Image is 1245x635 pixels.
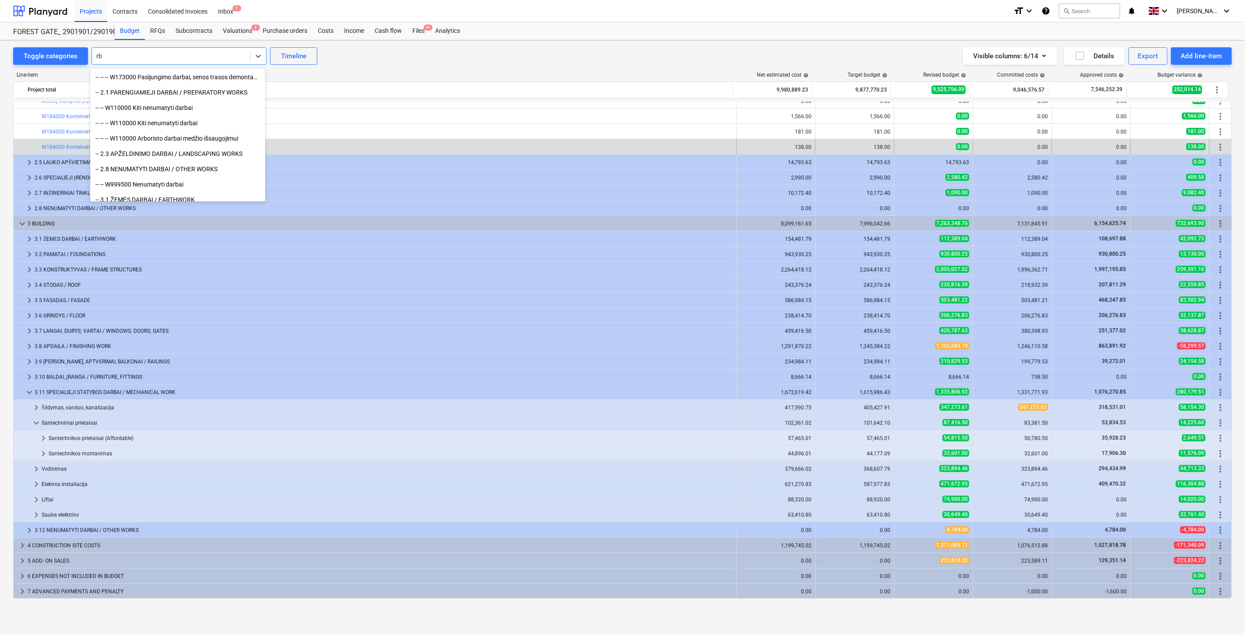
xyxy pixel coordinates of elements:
span: keyboard_arrow_right [31,479,42,490]
span: 220,816.39 [939,281,969,288]
span: keyboard_arrow_right [24,173,35,183]
span: 347,273.61 [939,404,969,411]
span: More actions [1215,387,1226,398]
div: Line-item [13,72,734,78]
div: 0.00 [1055,129,1127,135]
div: 218,932.39 [977,282,1048,288]
div: 234,984.11 [740,359,812,365]
span: 53,834.53 [1101,420,1127,426]
a: Files9+ [407,22,430,40]
button: Toggle categories [13,47,88,65]
span: help [959,73,966,78]
span: 0.00 [1192,159,1206,166]
span: More actions [1215,203,1226,214]
div: -- 2.1 PARENGIAMIEJI DARBAI / PREPARATORY WORKS [90,85,265,99]
span: 138.00 [1186,143,1206,150]
div: 2.7 INŽINERINIAI TINKLAI / RAIN DRANAGE [35,186,733,200]
div: Income [339,22,369,40]
i: keyboard_arrow_down [1159,6,1170,16]
div: FOREST GATE_ 2901901/2901902/2901903 [13,28,104,37]
i: keyboard_arrow_down [1024,6,1034,16]
span: keyboard_arrow_right [24,234,35,244]
div: 181.00 [819,129,890,135]
span: 0.00 [1192,373,1206,380]
button: Add line-item [1171,47,1232,65]
div: Purchase orders [257,22,313,40]
span: More actions [1215,418,1226,428]
div: 943,930.25 [740,251,812,258]
div: 238,414.70 [740,313,812,319]
a: Analytics [430,22,465,40]
div: 154,481.79 [740,236,812,242]
div: 0.00 [977,144,1048,150]
button: Export [1129,47,1168,65]
span: 9,525,756.09 [932,85,966,94]
span: 14,225.60 [1179,419,1206,426]
span: keyboard_arrow_right [24,203,35,214]
div: 3 BUILDING [28,217,733,231]
div: 9,980,889.23 [737,83,808,97]
span: 468,247.85 [1098,297,1127,303]
div: 3.11 SPECIALIEJI STATYBOS DARBAI / MECHANICAL WORK [35,385,733,399]
span: keyboard_arrow_right [24,525,35,536]
span: More actions [1215,111,1226,122]
span: 0.00 [1192,205,1206,212]
div: 1,566.00 [819,113,890,120]
div: 1,566.00 [740,113,812,120]
span: keyboard_arrow_right [24,341,35,352]
span: More actions [1215,402,1226,413]
div: Files [407,22,430,40]
span: 54,815.50 [943,434,969,441]
span: 1,076,270.85 [1094,389,1127,395]
span: 9+ [424,25,433,31]
div: -- 2.3 APŽELDINIMO DARBAI / LANDSCAPING WORKS [90,147,265,161]
div: -- -- -- W110000 Arboristo darbai medžio išsaugojimui [90,131,265,145]
iframe: Chat Widget [1201,593,1245,635]
div: 0.00 [1055,159,1127,166]
div: 14,793.63 [898,159,969,166]
span: More actions [1215,295,1226,306]
div: Net estimated cost [757,72,809,78]
a: Valuations2 [218,22,257,40]
span: 6,154,625.74 [1094,220,1127,226]
span: keyboard_arrow_right [31,494,42,505]
div: 405,427.91 [819,405,890,411]
div: 1,996,362.71 [977,267,1048,273]
div: 83,381.50 [977,420,1048,426]
span: 22,559.85 [1179,281,1206,288]
span: -58,299.57 [1177,342,1206,349]
div: 8,099,161.65 [740,221,812,227]
span: keyboard_arrow_right [17,540,28,551]
div: 0.00 [1055,205,1127,212]
div: 7,131,845.91 [977,221,1048,227]
span: 251,377.02 [1098,328,1127,334]
div: 1,331,771.93 [977,389,1048,395]
div: 758.50 [977,374,1048,380]
a: Budget [115,22,145,40]
div: -- 2.8 NENUMATYTI DARBAI / OTHER WORKS [90,162,265,176]
div: Santechnikos prietaisai (Affordable) [49,431,733,445]
a: Subcontracts [170,22,218,40]
a: RFQs [145,22,170,40]
div: 586,984.15 [819,297,890,303]
span: 409.58 [1186,174,1206,181]
div: 243,376.24 [819,282,890,288]
span: 13,130.00 [1179,250,1206,258]
div: 9,046,576.57 [973,83,1045,97]
span: More actions [1215,127,1226,137]
div: 0.00 [1055,190,1127,196]
a: W184000 Konteineris 0,66 m3 [42,129,113,135]
span: 318,531.01 [1098,404,1127,410]
span: 352,014.14 [1172,85,1202,94]
span: 39,272.01 [1101,358,1127,364]
div: 181.00 [740,129,812,135]
div: Export [1138,50,1158,62]
div: 1,090.00 [977,190,1048,196]
div: 2.6 SPECIALIEJI ĮRENGINIAI / SPECIAL DEVICES [35,171,733,185]
span: keyboard_arrow_right [24,326,35,336]
span: More actions [1215,571,1226,582]
div: 1,291,870.22 [740,343,812,349]
div: 2,990.00 [740,175,812,181]
div: Timeline [281,50,306,62]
